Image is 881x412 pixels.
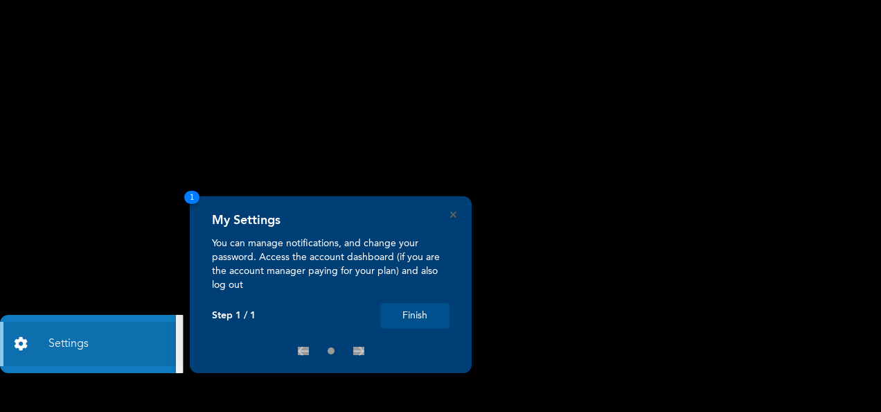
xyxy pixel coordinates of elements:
[212,310,256,322] p: Step 1 / 1
[212,237,450,292] p: You can manage notifications, and change your password. Access the account dashboard (if you are ...
[380,303,450,329] button: Finish
[450,212,456,218] button: Close
[184,191,199,204] span: 1
[212,213,281,228] h4: My Settings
